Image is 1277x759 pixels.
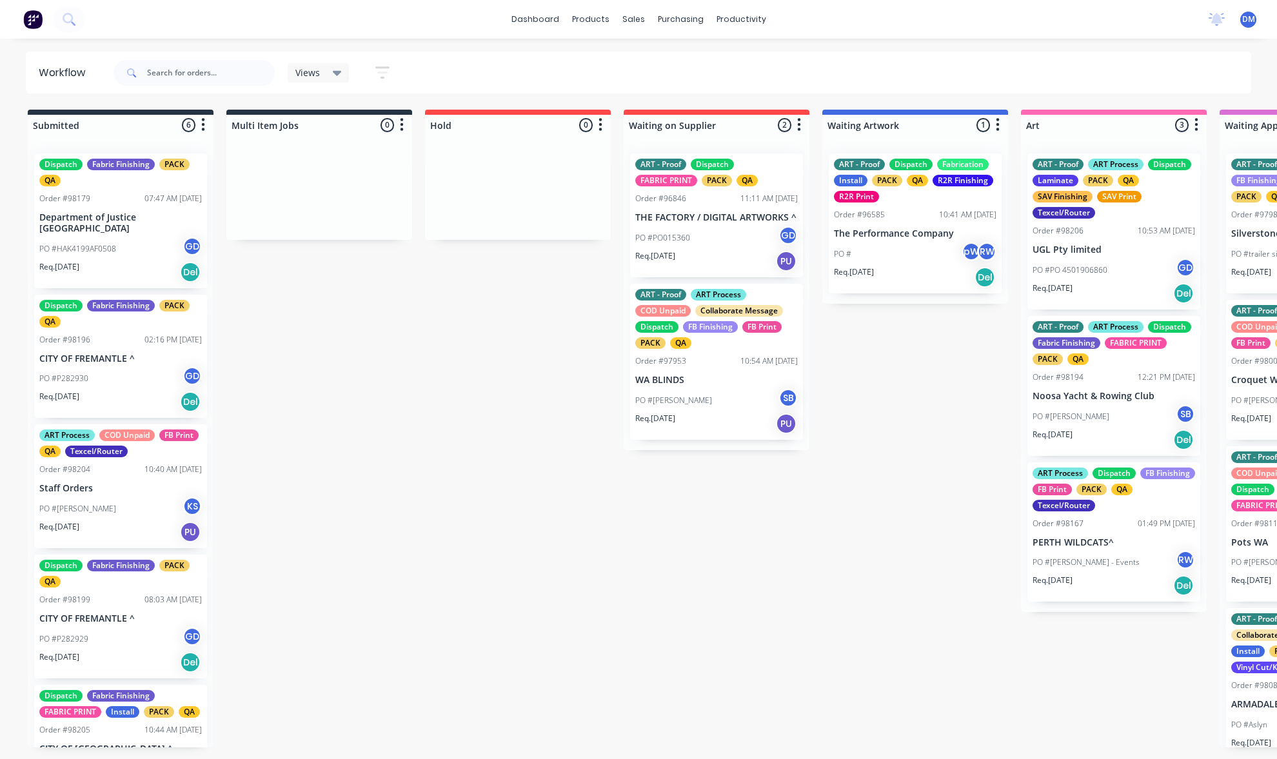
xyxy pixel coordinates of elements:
div: Order #98196 [39,334,90,346]
div: QA [39,446,61,457]
div: QA [1118,175,1139,186]
div: ART Process [691,289,746,301]
div: DispatchFabric FinishingPACKQAOrder #9819908:03 AM [DATE]CITY OF FREMANTLE ^PO #P282929GDReq.[DAT... [34,555,207,678]
div: Collaborate Message [695,305,783,317]
a: dashboard [505,10,566,29]
p: THE FACTORY / DIGITAL ARTWORKS ^ [635,212,798,223]
p: Req. [DATE] [39,651,79,663]
div: Dispatch [39,690,83,702]
p: Noosa Yacht & Rowing Club [1033,391,1195,402]
p: Req. [DATE] [1033,429,1073,440]
p: WA BLINDS [635,375,798,386]
div: DispatchFabric FinishingPACKQAOrder #9817907:47 AM [DATE]Department of Justice [GEOGRAPHIC_DATA]P... [34,153,207,288]
img: Factory [23,10,43,29]
p: Req. [DATE] [1231,737,1271,749]
div: Dispatch [39,560,83,571]
div: Order #97953 [635,355,686,367]
div: PACK [144,706,174,718]
div: Del [975,267,995,288]
p: Req. [DATE] [834,266,874,278]
div: Dispatch [1093,468,1136,479]
p: PO #PO 4501906860 [1033,264,1107,276]
p: CITY OF FREMANTLE ^ [39,613,202,624]
div: ART Process [1088,321,1143,333]
p: Req. [DATE] [1231,413,1271,424]
div: 02:16 PM [DATE] [144,334,202,346]
p: Req. [DATE] [39,261,79,273]
p: CITY OF [GEOGRAPHIC_DATA] ^ [39,744,202,754]
div: Install [1231,646,1265,657]
span: Views [295,66,320,79]
div: GD [183,627,202,646]
div: GD [183,237,202,256]
div: FB Print [1033,484,1072,495]
div: Del [180,391,201,412]
div: 11:11 AM [DATE] [740,193,798,204]
div: Dispatch [39,159,83,170]
div: purchasing [651,10,710,29]
p: Req. [DATE] [635,413,675,424]
div: Dispatch [1148,159,1191,170]
div: FB Finishing [683,321,738,333]
div: FB Finishing [1140,468,1195,479]
div: FB Print [159,429,199,441]
div: ART - Proof [1033,159,1084,170]
div: QA [39,175,61,186]
div: Order #98204 [39,464,90,475]
p: CITY OF FREMANTLE ^ [39,353,202,364]
div: Dispatch [691,159,734,170]
div: ART - Proof [635,289,686,301]
div: ART - ProofDispatchFABRIC PRINTPACKQAOrder #9684611:11 AM [DATE]THE FACTORY / DIGITAL ARTWORKS ^P... [630,153,803,277]
p: Req. [DATE] [1231,575,1271,586]
div: SB [1176,404,1195,424]
div: Dispatch [1231,484,1274,495]
div: Dispatch [39,300,83,311]
p: PERTH WILDCATS^ [1033,537,1195,548]
div: pW [962,242,981,261]
div: ART - ProofDispatchFabricationInstallPACKQAR2R FinishingR2R PrintOrder #9658510:41 AM [DATE]The P... [829,153,1002,293]
div: Fabric Finishing [87,159,155,170]
div: PACK [159,560,190,571]
div: Fabric Finishing [87,300,155,311]
div: ART - Proof [1033,321,1084,333]
div: ART Process [39,429,95,441]
div: Install [106,706,139,718]
div: Del [1173,429,1194,450]
div: ART Process [1088,159,1143,170]
p: Req. [DATE] [39,521,79,533]
div: 10:54 AM [DATE] [740,355,798,367]
div: KS [183,497,202,516]
p: Req. [DATE] [1033,282,1073,294]
div: 10:41 AM [DATE] [939,209,996,221]
div: QA [670,337,691,349]
div: 10:44 AM [DATE] [144,724,202,736]
div: Fabric Finishing [87,560,155,571]
div: DispatchFabric FinishingPACKQAOrder #9819602:16 PM [DATE]CITY OF FREMANTLE ^PO #P282930GDReq.[DAT... [34,295,207,419]
div: Dispatch [635,321,678,333]
div: QA [1067,353,1089,365]
p: PO # [834,248,851,260]
p: Staff Orders [39,483,202,494]
div: FABRIC PRINT [39,706,101,718]
p: PO #Aslyn [1231,719,1267,731]
div: QA [39,316,61,328]
div: ART ProcessDispatchFB FinishingFB PrintPACKQATexcel/RouterOrder #9816701:49 PM [DATE]PERTH WILDCA... [1027,462,1200,602]
div: ART - ProofART ProcessDispatchLaminatePACKQASAV FinishingSAV PrintTexcel/RouterOrder #9820610:53 ... [1027,153,1200,310]
div: productivity [710,10,773,29]
div: ART ProcessCOD UnpaidFB PrintQATexcel/RouterOrder #9820410:40 AM [DATE]Staff OrdersPO #[PERSON_NA... [34,424,207,548]
div: RW [1176,550,1195,569]
div: PACK [702,175,732,186]
div: PU [776,251,797,271]
div: Del [1173,575,1194,596]
div: ART - ProofART ProcessDispatchFabric FinishingFABRIC PRINTPACKQAOrder #9819412:21 PM [DATE]Noosa ... [1027,316,1200,456]
div: Del [180,262,201,282]
div: Del [1173,283,1194,304]
div: Dispatch [889,159,933,170]
div: Texcel/Router [65,446,128,457]
div: QA [907,175,928,186]
p: PO #[PERSON_NAME] [1033,411,1109,422]
div: Fabrication [937,159,989,170]
div: QA [1111,484,1133,495]
div: products [566,10,616,29]
p: Req. [DATE] [635,250,675,262]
